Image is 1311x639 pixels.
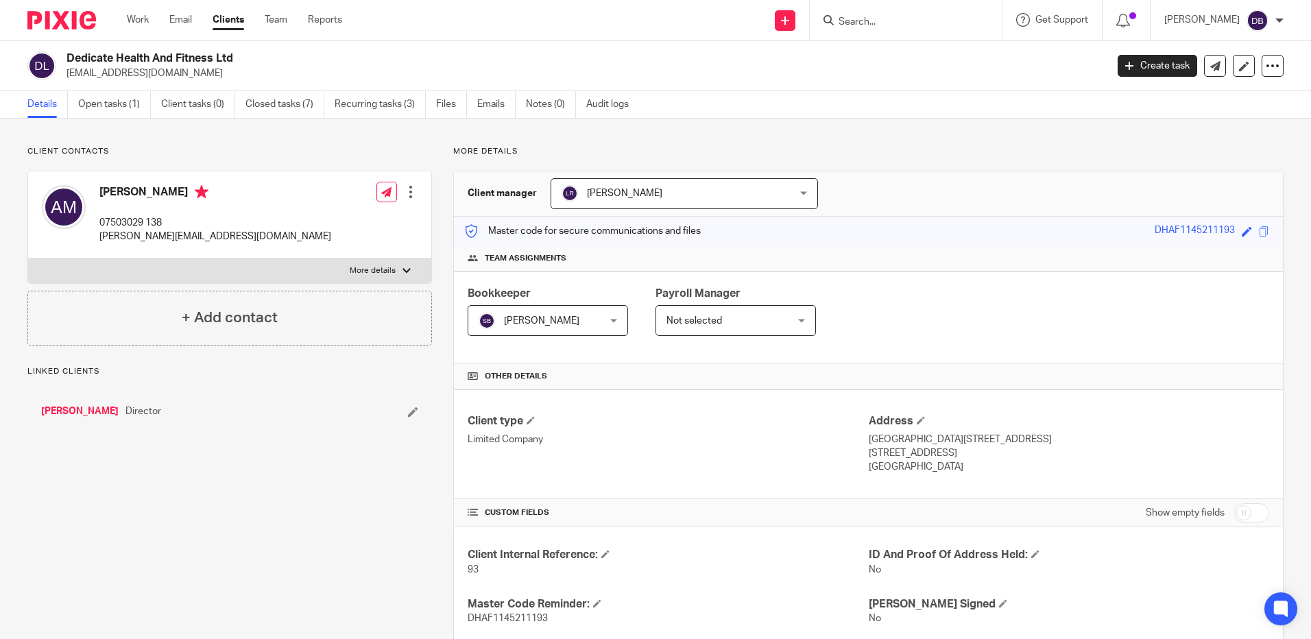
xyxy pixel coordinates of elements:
a: Work [127,13,149,27]
a: Details [27,91,68,118]
a: Emails [477,91,516,118]
span: No [869,614,881,623]
h4: Master Code Reminder: [468,597,868,612]
span: Director [125,405,161,418]
p: [GEOGRAPHIC_DATA] [869,460,1269,474]
span: Team assignments [485,253,566,264]
span: Bookkeeper [468,288,531,299]
p: More details [350,265,396,276]
img: svg%3E [42,185,86,229]
a: Clients [213,13,244,27]
h4: ID And Proof Of Address Held: [869,548,1269,562]
h4: Address [869,414,1269,429]
label: Show empty fields [1146,506,1225,520]
span: DHAF1145211193 [468,614,548,623]
a: Closed tasks (7) [245,91,324,118]
div: DHAF1145211193 [1155,224,1235,239]
a: Team [265,13,287,27]
p: Linked clients [27,366,432,377]
img: svg%3E [27,51,56,80]
img: svg%3E [1247,10,1268,32]
span: [PERSON_NAME] [504,316,579,326]
h4: Client Internal Reference: [468,548,868,562]
a: Files [436,91,467,118]
h4: + Add contact [182,307,278,328]
a: Audit logs [586,91,639,118]
span: Other details [485,371,547,382]
span: No [869,565,881,575]
i: Primary [195,185,208,199]
h4: CUSTOM FIELDS [468,507,868,518]
span: [PERSON_NAME] [587,189,662,198]
p: [EMAIL_ADDRESS][DOMAIN_NAME] [67,67,1097,80]
p: [PERSON_NAME][EMAIL_ADDRESS][DOMAIN_NAME] [99,230,331,243]
p: Client contacts [27,146,432,157]
input: Search [837,16,961,29]
a: Email [169,13,192,27]
a: [PERSON_NAME] [41,405,119,418]
span: Not selected [666,316,722,326]
img: svg%3E [562,185,578,202]
h3: Client manager [468,186,537,200]
img: Pixie [27,11,96,29]
a: Client tasks (0) [161,91,235,118]
a: Notes (0) [526,91,576,118]
h4: [PERSON_NAME] [99,185,331,202]
img: svg%3E [479,313,495,329]
span: 93 [468,565,479,575]
p: Limited Company [468,433,868,446]
a: Recurring tasks (3) [335,91,426,118]
h2: Dedicate Health And Fitness Ltd [67,51,891,66]
a: Reports [308,13,342,27]
p: 07503029 138 [99,216,331,230]
p: [GEOGRAPHIC_DATA][STREET_ADDRESS] [869,433,1269,446]
a: Open tasks (1) [78,91,151,118]
h4: [PERSON_NAME] Signed [869,597,1269,612]
a: Create task [1118,55,1197,77]
p: Master code for secure communications and files [464,224,701,238]
h4: Client type [468,414,868,429]
p: [STREET_ADDRESS] [869,446,1269,460]
p: More details [453,146,1284,157]
span: Payroll Manager [655,288,741,299]
p: [PERSON_NAME] [1164,13,1240,27]
span: Get Support [1035,15,1088,25]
